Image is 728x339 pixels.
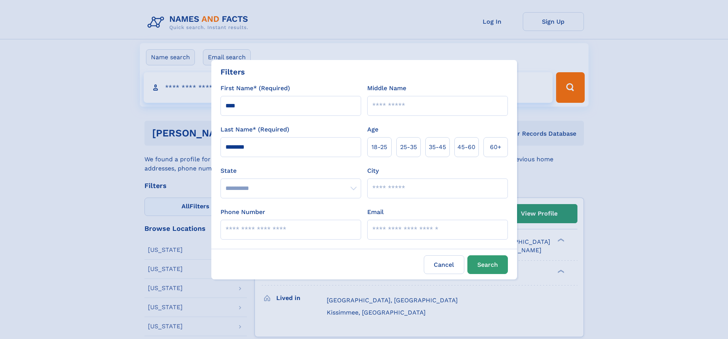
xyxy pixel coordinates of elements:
[221,84,290,93] label: First Name* (Required)
[221,125,289,134] label: Last Name* (Required)
[490,143,501,152] span: 60+
[367,208,384,217] label: Email
[467,255,508,274] button: Search
[367,84,406,93] label: Middle Name
[221,166,361,175] label: State
[221,208,265,217] label: Phone Number
[457,143,475,152] span: 45‑60
[367,166,379,175] label: City
[367,125,378,134] label: Age
[424,255,464,274] label: Cancel
[400,143,417,152] span: 25‑35
[371,143,387,152] span: 18‑25
[221,66,245,78] div: Filters
[429,143,446,152] span: 35‑45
